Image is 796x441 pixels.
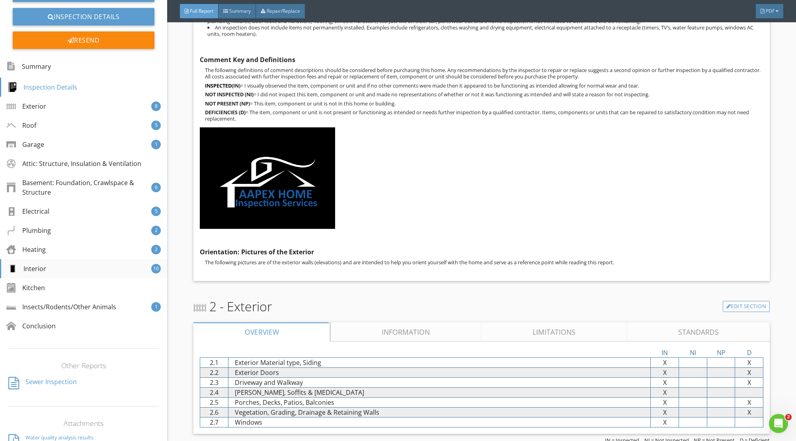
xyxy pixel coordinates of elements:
[679,368,707,377] div: X
[151,264,161,273] div: 10
[205,259,764,265] p: The following pictures are of the exterior walls (elevations) and are intended to help you orient...
[193,297,272,316] span: 2 - Exterior
[151,226,161,235] div: 2
[205,100,764,107] p: = This item, component or unit is not in this home or building.
[190,8,213,14] span: Full Report
[229,8,251,14] span: Summary
[205,82,764,89] p: = I visually observed the item, component or unit and if no other comments were made then it appe...
[6,121,36,130] div: Roof
[200,248,314,256] strong: Orientation: Pictures of the Exterior
[6,159,141,168] div: Attic: Structure, Insulation & Ventilation
[651,388,679,397] div: X
[6,207,49,216] div: Electrical
[717,348,726,357] span: NP
[651,368,679,377] div: X
[747,348,752,357] span: D
[200,378,228,387] div: 2.3
[6,245,46,254] div: Heating
[679,378,707,387] div: X
[6,321,56,331] div: Conclusion
[25,434,94,441] div: Water quality analysis results
[228,368,651,377] div: Exterior Doors
[151,302,161,312] div: 1
[228,408,651,417] div: Vegetation, Grading, Drainage & Retaining Walls
[651,378,679,387] div: X
[679,358,707,367] div: X
[707,388,736,397] div: X
[205,91,254,98] strong: NOT INSPECTED (NI)
[723,301,770,312] a: Edit Section
[769,414,788,433] iframe: Intercom live chat
[766,8,775,14] span: PDF
[735,388,763,397] div: X
[205,82,240,89] strong: (IN)
[707,398,736,407] div: X
[200,55,295,64] strong: Comment Key and Definitions
[205,67,764,80] p: The following definitions of comment descriptions should be considered before purchasing this hom...
[707,368,736,377] div: X
[228,418,651,427] div: Windows
[679,418,707,427] div: X
[6,302,116,312] div: Insects/Rodents/Other Animals
[205,82,232,89] span: INSPECTED
[205,100,250,107] strong: NOT PRESENT (NP)
[661,348,668,357] span: IN
[228,388,651,397] div: [PERSON_NAME], Soffits & [MEDICAL_DATA]
[151,101,161,111] div: 8
[707,408,736,417] div: X
[651,358,679,367] div: X
[8,82,77,92] div: Inspection Details
[6,283,45,293] div: Kitchen
[707,358,736,367] div: X
[707,418,736,427] div: X
[13,8,154,25] a: Inspection Details
[200,127,335,229] img: final_revision_logo_2.png
[8,374,159,393] a: Sewer Inspection
[651,418,679,427] div: X
[200,398,228,407] div: 2.5
[735,418,763,427] div: X
[627,322,770,341] a: Standards
[735,408,763,417] div: X
[6,140,44,149] div: Garage
[6,178,151,197] div: Basement: Foundation, Crawlspace & Structure
[228,378,651,387] div: Driveway and Walkway
[6,60,51,73] div: Summary
[200,368,228,377] div: 2.2
[8,264,46,273] div: Interior
[735,368,763,377] div: X
[6,226,51,235] div: Plumbing
[200,358,228,367] div: 2.1
[267,8,300,14] span: Repair/Replace
[151,207,161,216] div: 5
[13,31,154,49] div: Resend
[679,398,707,407] div: X
[205,109,764,122] p: = The item, component or unit is not present or functioning as intended or needs further inspecti...
[481,322,627,341] a: Limitations
[679,408,707,417] div: X
[735,378,763,387] div: X
[151,140,161,149] div: 1
[205,109,246,116] strong: DEFICIENCIES (D)
[200,408,228,417] div: 2.6
[6,101,46,111] div: Exterior
[151,245,161,254] div: 2
[330,322,481,341] a: Information
[651,408,679,417] div: X
[228,358,651,367] div: Exterior Material type, Siding
[707,378,736,387] div: X
[151,183,161,192] div: 6
[207,24,763,37] li: An inspection does not include items not permanently installed. Examples include refrigerators, c...
[785,414,792,420] span: 2
[651,398,679,407] div: X
[228,398,651,407] div: Porches, Decks, Patios, Balconies
[200,418,228,427] div: 2.7
[735,398,763,407] div: X
[679,388,707,397] div: X
[151,121,161,130] div: 5
[25,377,77,390] div: Sewer Inspection
[200,388,228,397] div: 2.4
[690,348,696,357] span: NI
[205,91,764,98] p: = I did not inspect this item, component or unit and made no representations of whether or not it...
[735,358,763,367] div: X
